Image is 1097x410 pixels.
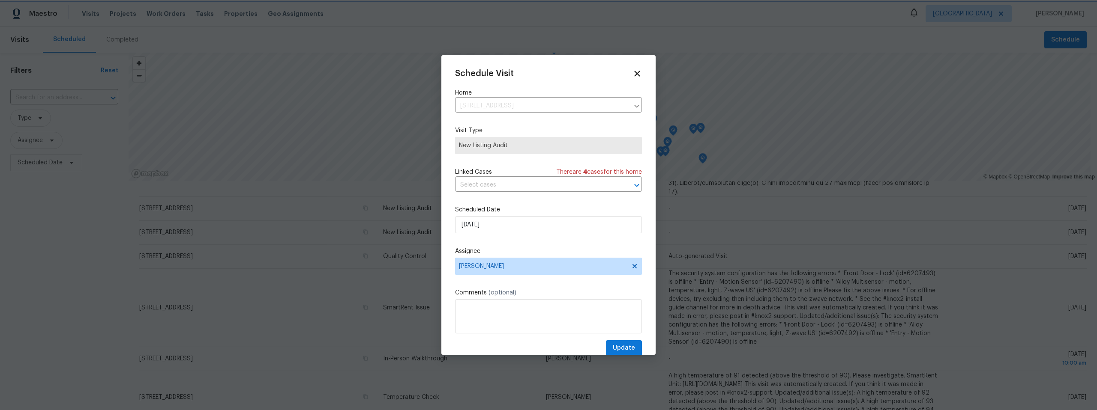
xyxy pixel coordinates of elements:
span: There are case s for this home [556,168,642,176]
input: Enter in an address [455,99,629,113]
label: Home [455,89,642,97]
button: Open [631,179,643,191]
input: M/D/YYYY [455,216,642,233]
span: Linked Cases [455,168,492,176]
input: Select cases [455,178,618,192]
label: Assignee [455,247,642,256]
label: Comments [455,288,642,297]
span: (optional) [489,290,516,296]
button: Update [606,340,642,356]
span: Schedule Visit [455,69,514,78]
label: Scheduled Date [455,205,642,214]
span: Update [613,343,635,354]
span: Close [632,69,642,78]
label: Visit Type [455,126,642,135]
span: [PERSON_NAME] [459,263,627,270]
span: 4 [583,169,587,175]
span: New Listing Audit [459,141,638,150]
